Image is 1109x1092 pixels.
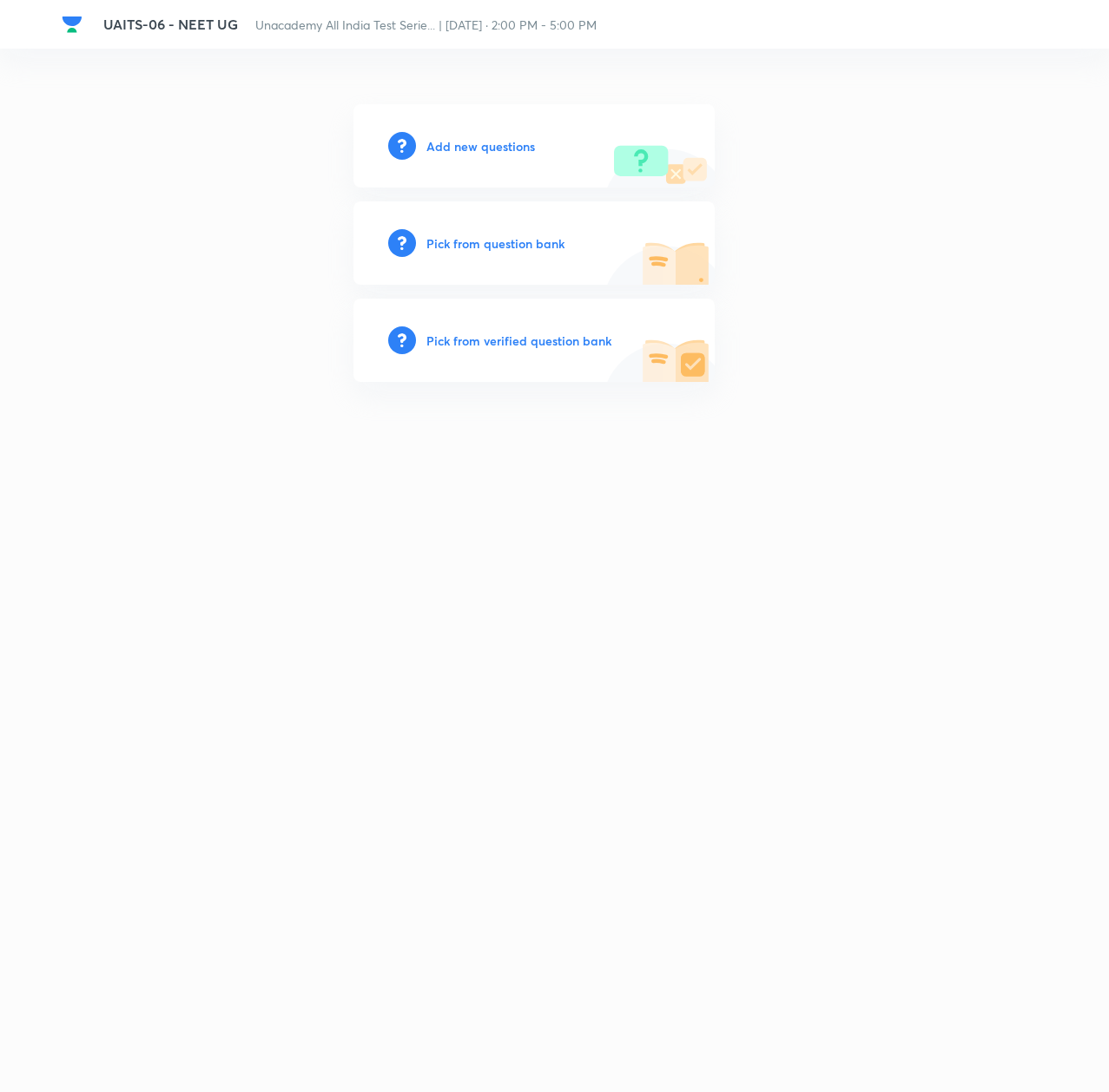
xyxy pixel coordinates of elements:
h6: Pick from verified question bank [426,332,611,350]
h6: Add new questions [426,137,535,155]
a: Company Logo [62,14,89,35]
h6: Pick from question bank [426,234,564,253]
img: Company Logo [62,14,83,35]
span: Unacademy All India Test Serie... | [DATE] · 2:00 PM - 5:00 PM [255,16,597,33]
span: UAITS-06 - NEET UG [103,15,238,33]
